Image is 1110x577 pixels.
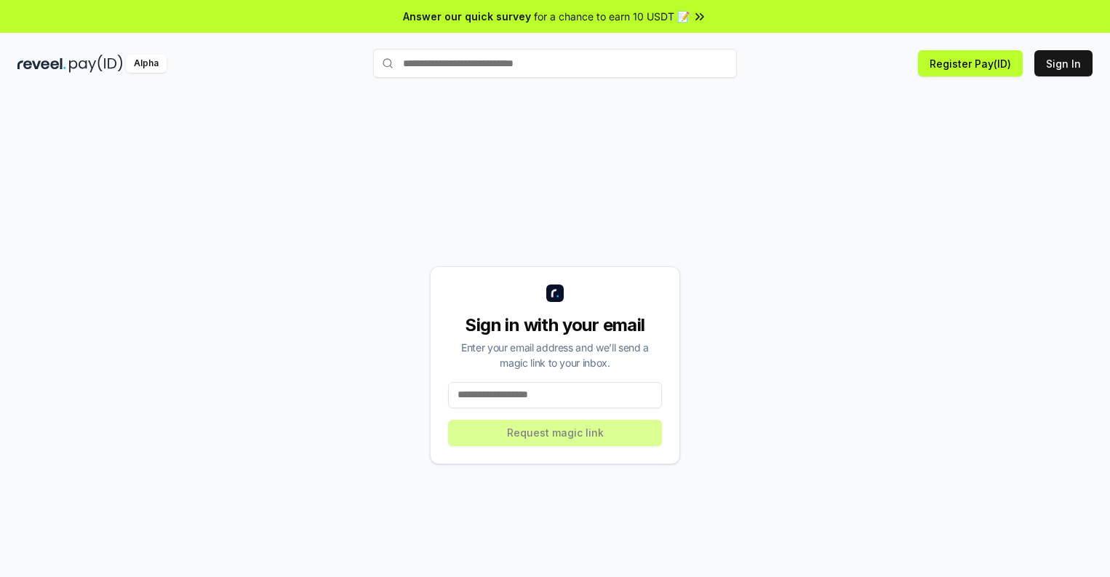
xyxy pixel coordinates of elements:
img: logo_small [546,284,564,302]
button: Register Pay(ID) [918,50,1023,76]
div: Sign in with your email [448,314,662,337]
img: reveel_dark [17,55,66,73]
button: Sign In [1034,50,1093,76]
span: Answer our quick survey [403,9,531,24]
div: Enter your email address and we’ll send a magic link to your inbox. [448,340,662,370]
img: pay_id [69,55,123,73]
span: for a chance to earn 10 USDT 📝 [534,9,690,24]
div: Alpha [126,55,167,73]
